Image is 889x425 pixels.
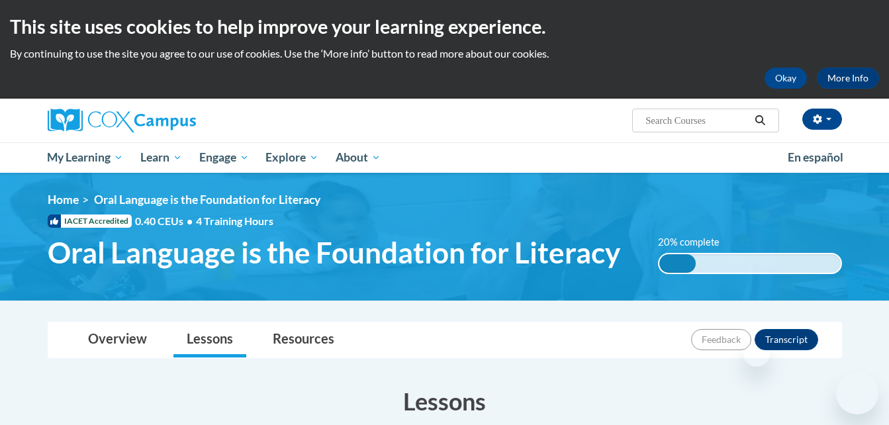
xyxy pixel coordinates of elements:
[257,142,327,173] a: Explore
[743,340,770,367] iframe: Close message
[10,46,879,61] p: By continuing to use the site you agree to our use of cookies. Use the ‘More info’ button to read...
[196,214,273,227] span: 4 Training Hours
[259,322,348,357] a: Resources
[755,329,818,350] button: Transcript
[327,142,389,173] a: About
[659,254,696,273] div: 20% complete
[132,142,191,173] a: Learn
[48,385,842,418] h3: Lessons
[644,113,750,128] input: Search Courses
[94,193,320,207] span: Oral Language is the Foundation for Literacy
[765,68,807,89] button: Okay
[48,109,299,132] a: Cox Campus
[75,322,160,357] a: Overview
[788,150,843,164] span: En español
[336,150,381,165] span: About
[836,372,878,414] iframe: Button to launch messaging window
[135,214,196,228] span: 0.40 CEUs
[265,150,318,165] span: Explore
[802,109,842,130] button: Account Settings
[39,142,132,173] a: My Learning
[199,150,249,165] span: Engage
[658,235,734,250] label: 20% complete
[191,142,257,173] a: Engage
[47,150,123,165] span: My Learning
[750,113,770,128] button: Search
[48,214,132,228] span: IACET Accredited
[28,142,862,173] div: Main menu
[817,68,879,89] a: More Info
[48,109,196,132] img: Cox Campus
[48,235,620,270] span: Oral Language is the Foundation for Literacy
[140,150,182,165] span: Learn
[173,322,246,357] a: Lessons
[187,214,193,227] span: •
[691,329,751,350] button: Feedback
[10,13,879,40] h2: This site uses cookies to help improve your learning experience.
[48,193,79,207] a: Home
[779,144,852,171] a: En español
